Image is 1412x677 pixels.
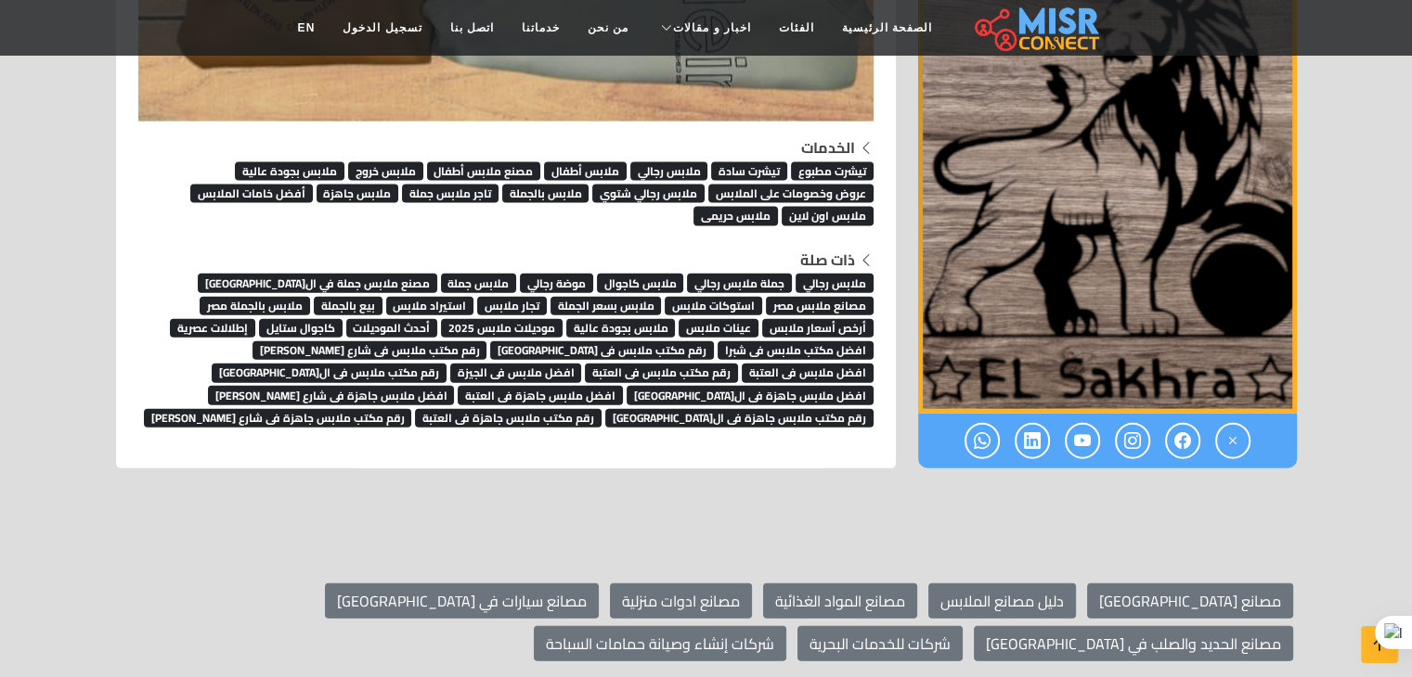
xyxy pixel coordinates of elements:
[718,341,874,360] span: افضل مكتب ملابس فى شبرا
[329,10,435,45] a: تسجيل الدخول
[687,274,792,292] span: جملة ملابس رجالي
[259,319,343,338] span: كاجوال ستايل
[402,178,499,206] a: تاجر ملابس جملة
[605,402,874,430] a: رقم مكتب ملابس جاهزة فى ال[GEOGRAPHIC_DATA]
[708,185,874,203] span: عروض وخصومات على الملابس
[458,386,623,404] span: افضل ملابس جاهزة فى العتبة
[436,10,508,45] a: اتصل بنا
[828,10,946,45] a: الصفحة الرئيسية
[458,380,623,408] a: افضل ملابس جاهزة فى العتبة
[566,319,676,338] span: ملابس بجودة عالية
[742,364,874,382] span: افضل ملابس فى العتبة
[791,162,874,181] span: تيشرت مطبوع
[597,268,684,296] a: ملابس كاجوال
[325,583,599,619] a: مصانع سيارات في [GEOGRAPHIC_DATA]
[253,335,487,363] a: رقم مكتب ملابس فى شارع [PERSON_NAME]
[762,313,874,340] a: أرخص أسعار ملابس
[679,319,758,338] span: عينات ملابس
[520,274,593,292] span: موضة رجالي
[170,313,255,340] a: إطلالات عصرية
[520,268,593,296] a: موضة رجالي
[346,319,438,338] span: أحدث الموديلات
[544,156,627,184] a: ملابس أطفال
[800,246,855,274] strong: ذات صلة
[928,583,1076,619] a: دليل مصانع الملابس
[627,380,874,408] a: افضل ملابس جاهزة فى ال[GEOGRAPHIC_DATA]
[346,313,438,340] a: أحدث الموديلات
[208,386,455,404] span: افضل ملابس جاهزة فى شارع [PERSON_NAME]
[801,134,855,161] strong: الخدمات
[259,313,343,340] a: كاجوال ستايل
[711,156,787,184] a: تيشرت سادة
[200,297,310,315] span: ملابس بالجملة مصر
[170,319,255,338] span: إطلالات عصرية
[708,178,874,206] a: عروض وخصومات على الملابس
[605,409,874,428] span: رقم مكتب ملابس جاهزة فى ال[GEOGRAPHIC_DATA]
[198,268,437,296] a: مصنع ملابس جملة في ال[GEOGRAPHIC_DATA]
[592,178,705,206] a: ملابس رجالي شتوي
[742,357,874,385] a: افضل ملابس فى العتبة
[797,626,963,661] a: شركات للخدمات البحرية
[585,357,738,385] a: رقم مكتب ملابس فى العتبة
[693,207,778,225] span: ملابس حريمى
[673,19,751,36] span: اخبار و مقالات
[502,178,589,206] a: ملابس بالجملة
[502,185,589,203] span: ملابس بالجملة
[766,290,874,318] a: مصانع ملابس مصر
[574,10,642,45] a: من نحن
[597,274,684,292] span: ملابس كاجوال
[791,156,874,184] a: تيشرت مطبوع
[490,341,714,360] span: رقم مكتب ملابس فى [GEOGRAPHIC_DATA]
[490,335,714,363] a: رقم مكتب ملابس فى [GEOGRAPHIC_DATA]
[693,200,778,228] a: ملابس حريمى
[765,10,828,45] a: الفئات
[477,290,547,318] a: تجار ملابس
[566,313,676,340] a: ملابس بجودة عالية
[415,409,602,428] span: رقم مكتب ملابس جاهزة فى العتبة
[477,297,547,315] span: تجار ملابس
[427,162,541,181] span: مصنع ملابس أطفال
[415,402,602,430] a: رقم مكتب ملابس جاهزة فى العتبة
[762,319,874,338] span: أرخص أسعار ملابس
[144,402,412,430] a: رقم مكتب ملابس جاهزة فى شارع [PERSON_NAME]
[450,364,582,382] span: افضل ملابس فى الجيزة
[782,207,874,225] span: ملابس اون لاين
[796,274,874,292] span: ملابس رجالي
[317,178,399,206] a: ملابس جاهزة
[534,626,786,661] a: شركات إنشاء وصيانة حمامات السباحة
[402,185,499,203] span: تاجر ملابس جملة
[386,290,474,318] a: استيراد ملابس
[585,364,738,382] span: رقم مكتب ملابس فى العتبة
[508,10,574,45] a: خدماتنا
[630,162,708,181] span: ملابس رجالي
[679,313,758,340] a: عينات ملابس
[642,10,765,45] a: اخبار و مقالات
[718,335,874,363] a: افضل مكتب ملابس فى شبرا
[200,290,310,318] a: ملابس بالجملة مصر
[235,156,344,184] a: ملابس بجودة عالية
[610,583,752,619] a: مصانع ادوات منزلية
[208,380,455,408] a: افضل ملابس جاهزة فى شارع [PERSON_NAME]
[782,200,874,228] a: ملابس اون لاين
[348,156,423,184] a: ملابس خروج
[551,290,662,318] a: ملابس بسعر الجملة
[763,583,917,619] a: مصانع المواد الغذائية
[441,313,563,340] a: موديلات ملابس 2025
[796,268,874,296] a: ملابس رجالي
[665,297,762,315] span: استوكات ملابس
[253,341,487,360] span: رقم مكتب ملابس فى شارع [PERSON_NAME]
[212,357,447,385] a: رقم مكتب ملابس فى ال[GEOGRAPHIC_DATA]
[1087,583,1293,619] a: مصانع [GEOGRAPHIC_DATA]
[544,162,627,181] span: ملابس أطفال
[975,5,1099,51] img: main.misr_connect
[314,297,382,315] span: بيع بالجملة
[630,156,708,184] a: ملابس رجالي
[190,178,313,206] a: أفضل خامات الملابس
[190,185,313,203] span: أفضل خامات الملابس
[974,626,1293,661] a: مصانع الحديد والصلب في [GEOGRAPHIC_DATA]
[317,185,399,203] span: ملابس جاهزة
[441,268,517,296] a: ملابس جملة
[235,162,344,181] span: ملابس بجودة عالية
[551,297,662,315] span: ملابس بسعر الجملة
[592,185,705,203] span: ملابس رجالي شتوي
